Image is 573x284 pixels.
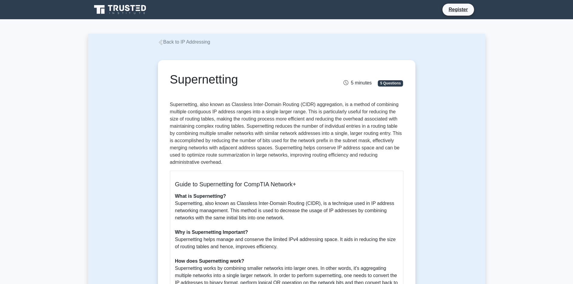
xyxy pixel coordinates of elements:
[175,230,248,235] b: Why is Supernetting Important?
[175,181,398,188] h5: Guide to Supernetting for CompTIA Network+
[378,80,403,86] span: 5 Questions
[158,39,210,44] a: Back to IP Addressing
[175,194,226,199] b: What is Supernetting?
[445,6,471,13] a: Register
[170,101,403,166] p: Supernetting, also known as Classless Inter-Domain Routing (CIDR) aggregation, is a method of com...
[170,72,323,87] h1: Supernetting
[343,80,371,85] span: 5 minutes
[175,258,244,264] b: How does Supernetting work?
